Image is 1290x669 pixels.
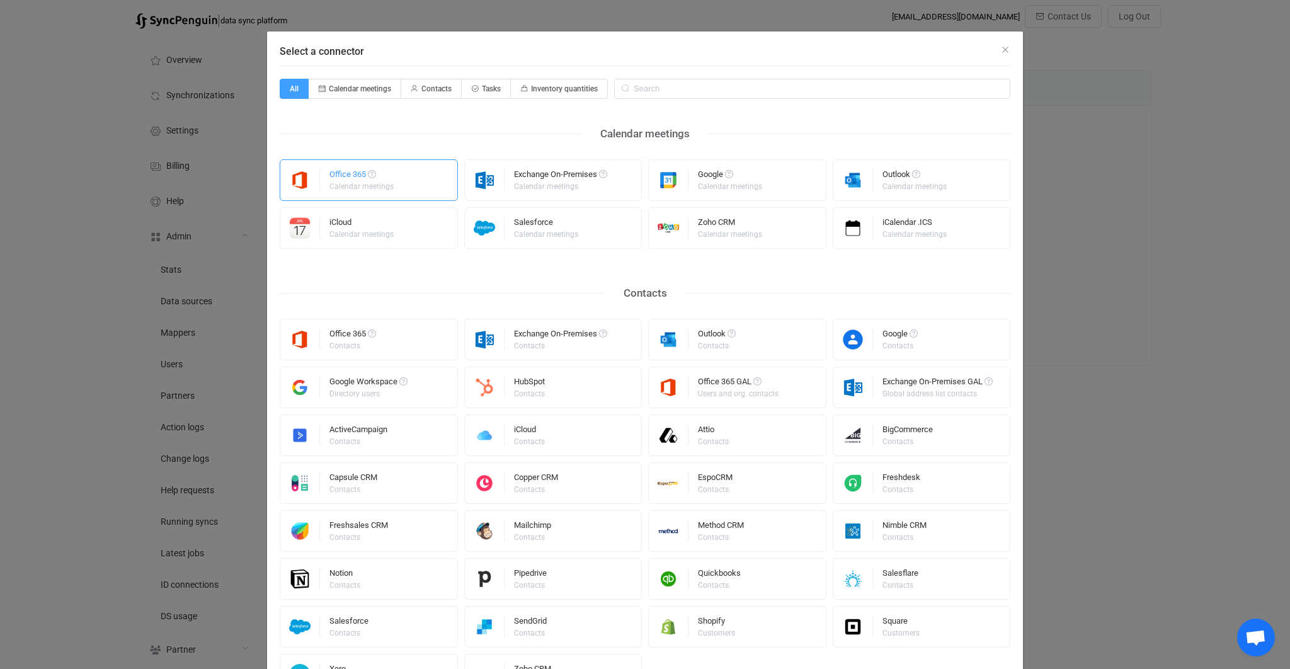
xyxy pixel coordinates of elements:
div: SendGrid [514,617,547,629]
div: Contacts [514,486,556,493]
div: Square [882,617,922,629]
div: Contacts [514,390,545,397]
img: methodcrm.png [649,520,688,542]
div: Method CRM [698,521,744,534]
div: Contacts [514,438,545,445]
img: freshworks.png [280,520,320,542]
div: Calendar meetings [514,183,605,190]
div: Contacts [329,534,386,541]
div: Capsule CRM [329,473,377,486]
div: Calendar meetings [698,231,762,238]
img: salesflare.png [833,568,873,590]
img: attio.png [649,425,688,446]
img: microsoft365.png [280,169,320,191]
div: Contacts [605,283,686,303]
div: Contacts [329,342,374,350]
div: Contacts [329,581,360,589]
img: icloud.png [465,425,505,446]
span: Select a connector [280,45,364,57]
div: Contacts [698,581,739,589]
div: Exchange On-Premises GAL [882,377,993,390]
div: Calendar meetings [882,231,947,238]
img: big-commerce.png [833,425,873,446]
a: Open chat [1237,619,1275,656]
div: Contacts [882,342,916,350]
div: Exchange On-Premises [514,170,607,183]
img: sendgrid.png [465,616,505,638]
div: EspoCRM [698,473,733,486]
img: notion.png [280,568,320,590]
img: quickbooks.png [649,568,688,590]
div: iCloud [329,218,396,231]
div: Exchange On-Premises [514,329,607,342]
div: Contacts [514,581,545,589]
img: microsoft365.png [280,329,320,350]
div: Outlook [882,170,949,183]
img: freshdesk.png [833,472,873,494]
img: outlook.png [833,169,873,191]
div: Contacts [698,534,742,541]
img: icloud-calendar.png [280,217,320,239]
img: capsule.png [280,472,320,494]
div: Zoho CRM [698,218,764,231]
div: Freshdesk [882,473,920,486]
img: exchange.png [465,169,505,191]
div: iCalendar .ICS [882,218,949,231]
div: Copper CRM [514,473,558,486]
img: exchange.png [465,329,505,350]
div: Mailchimp [514,521,551,534]
img: square.png [833,616,873,638]
div: Freshsales CRM [329,521,388,534]
input: Search [614,79,1010,99]
div: Customers [882,629,920,637]
div: Calendar meetings [698,183,762,190]
img: copper.png [465,472,505,494]
div: Attio [698,425,731,438]
img: hubspot.png [465,377,505,398]
div: Office 365 [329,170,396,183]
div: Office 365 [329,329,376,342]
img: activecampaign.png [280,425,320,446]
div: Calendar meetings [514,231,578,238]
div: Contacts [882,534,925,541]
div: Salesflare [882,569,918,581]
div: Contacts [698,438,729,445]
div: Contacts [514,629,545,637]
div: Calendar meetings [581,124,709,144]
img: zoho-crm.png [649,217,688,239]
img: shopify.png [649,616,688,638]
div: Nimble CRM [882,521,927,534]
img: icalendar.png [833,217,873,239]
div: Customers [698,629,735,637]
div: BigCommerce [882,425,933,438]
div: HubSpot [514,377,547,390]
img: microsoft365.png [649,377,688,398]
div: Contacts [329,629,367,637]
img: pipedrive.png [465,568,505,590]
div: Contacts [329,486,375,493]
div: Contacts [882,438,931,445]
div: Google [882,329,918,342]
img: outlook.png [649,329,688,350]
img: nimble.png [833,520,873,542]
div: Contacts [329,438,385,445]
div: Notion [329,569,362,581]
div: Calendar meetings [329,183,394,190]
div: Users and org. contacts [698,390,779,397]
div: Pipedrive [514,569,547,581]
img: google.png [649,169,688,191]
img: exchange.png [833,377,873,398]
div: ActiveCampaign [329,425,387,438]
div: Contacts [514,342,605,350]
div: Contacts [514,534,549,541]
img: google-contacts.png [833,329,873,350]
div: Directory users [329,390,406,397]
div: Salesforce [514,218,580,231]
div: Salesforce [329,617,368,629]
div: Contacts [698,486,731,493]
div: Quickbooks [698,569,741,581]
div: Global address list contacts [882,390,991,397]
div: Google [698,170,764,183]
div: Calendar meetings [882,183,947,190]
div: Contacts [882,486,918,493]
